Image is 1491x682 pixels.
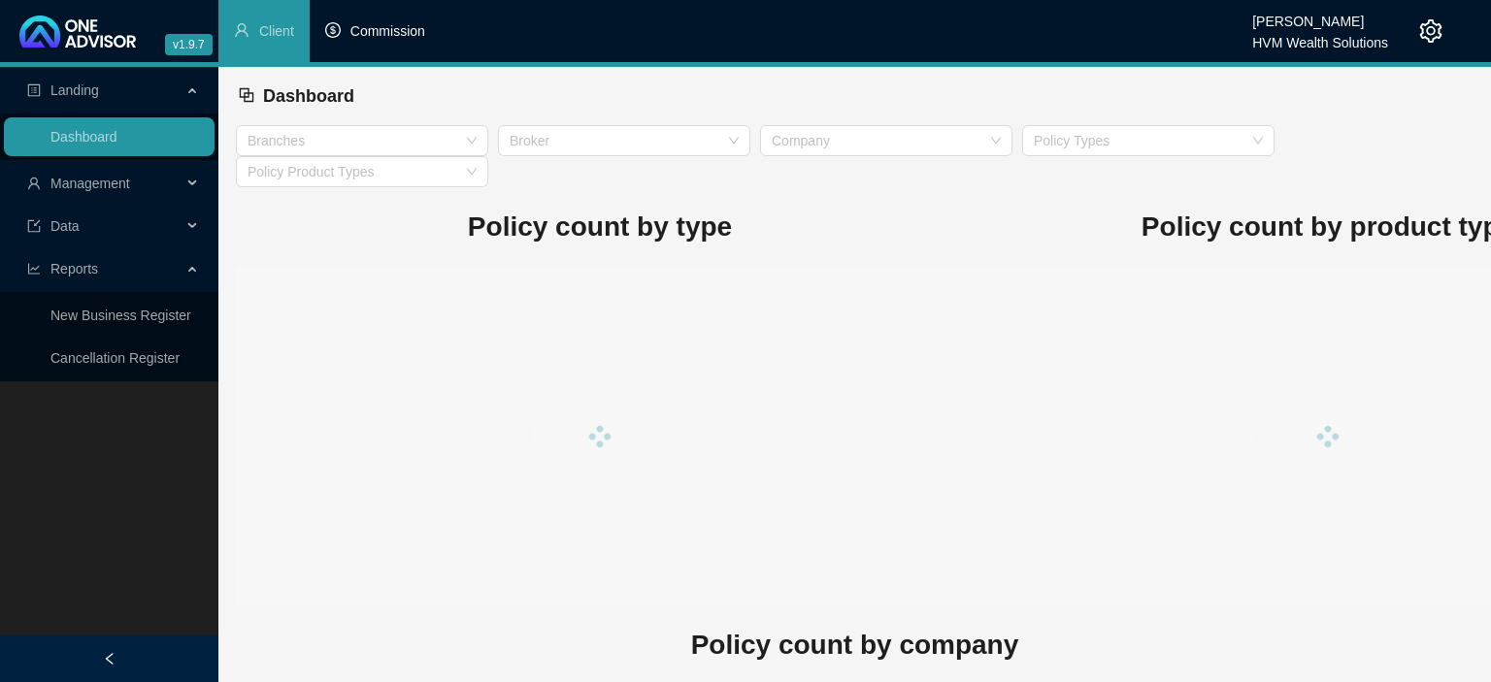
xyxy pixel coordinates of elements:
span: Management [50,176,130,191]
span: block [238,86,255,104]
span: dollar [325,22,341,38]
img: 2df55531c6924b55f21c4cf5d4484680-logo-light.svg [19,16,136,48]
span: Commission [350,23,425,39]
a: Cancellation Register [50,350,180,366]
span: Reports [50,261,98,276]
h1: Policy count by type [236,206,964,248]
div: HVM Wealth Solutions [1252,26,1388,48]
span: Data [50,218,80,234]
span: line-chart [27,262,41,276]
span: profile [27,83,41,97]
span: left [103,652,116,666]
span: setting [1419,19,1442,43]
span: Client [259,23,294,39]
h1: Policy count by company [236,624,1474,666]
span: Dashboard [263,86,354,106]
span: user [27,177,41,190]
span: import [27,219,41,233]
a: New Business Register [50,308,191,323]
span: user [234,22,249,38]
a: Dashboard [50,129,117,145]
span: Landing [50,82,99,98]
div: [PERSON_NAME] [1252,5,1388,26]
span: v1.9.7 [165,34,213,55]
